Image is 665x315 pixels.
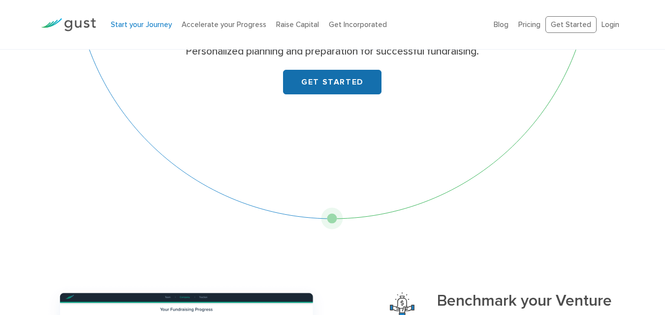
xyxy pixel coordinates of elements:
[276,20,319,29] a: Raise Capital
[602,20,619,29] a: Login
[518,20,540,29] a: Pricing
[494,20,508,29] a: Blog
[111,20,172,29] a: Start your Journey
[329,20,387,29] a: Get Incorporated
[182,20,266,29] a: Accelerate your Progress
[545,16,597,33] a: Get Started
[283,70,381,94] a: GET STARTED
[41,18,96,31] img: Gust Logo
[142,45,523,58] p: Personalized planning and preparation for successful fundraising.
